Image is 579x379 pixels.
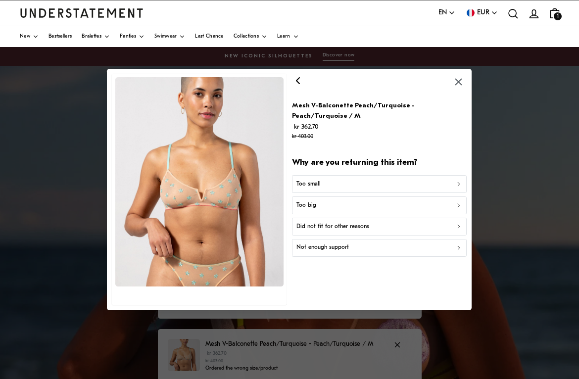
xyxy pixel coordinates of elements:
[154,34,177,39] span: Swimwear
[438,7,455,18] button: EN
[48,26,72,47] a: Bestsellers
[277,26,299,47] a: Learn
[292,134,313,140] strike: kr 403.00
[296,222,369,232] p: Did not fit for other reasons
[234,34,259,39] span: Collections
[296,180,321,189] p: Too small
[465,7,498,18] button: EUR
[296,243,349,253] p: Not enough support
[195,34,223,39] span: Last Chance
[292,239,467,257] button: Not enough support
[292,196,467,214] button: Too big
[154,26,185,47] a: Swimwear
[477,7,489,18] span: EUR
[292,122,467,142] p: kr 362.70
[48,34,72,39] span: Bestsellers
[120,26,145,47] a: Panties
[195,26,223,47] a: Last Chance
[554,12,562,20] span: 1
[120,34,136,39] span: Panties
[292,157,467,169] h2: Why are you returning this item?
[20,26,39,47] a: New
[82,34,101,39] span: Bralettes
[438,7,447,18] span: EN
[82,26,110,47] a: Bralettes
[20,34,30,39] span: New
[234,26,267,47] a: Collections
[292,100,467,122] p: Mesh V-Balconette Peach/Turquoise - Peach/Turquoise / M
[544,3,565,23] a: 1
[20,8,144,17] a: Understatement Homepage
[115,77,284,286] img: PEME-BRA-028_46a8d15a-869b-4565-8017-d983a9479f9a.jpg
[277,34,290,39] span: Learn
[292,175,467,193] button: Too small
[296,201,316,210] p: Too big
[292,218,467,236] button: Did not fit for other reasons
